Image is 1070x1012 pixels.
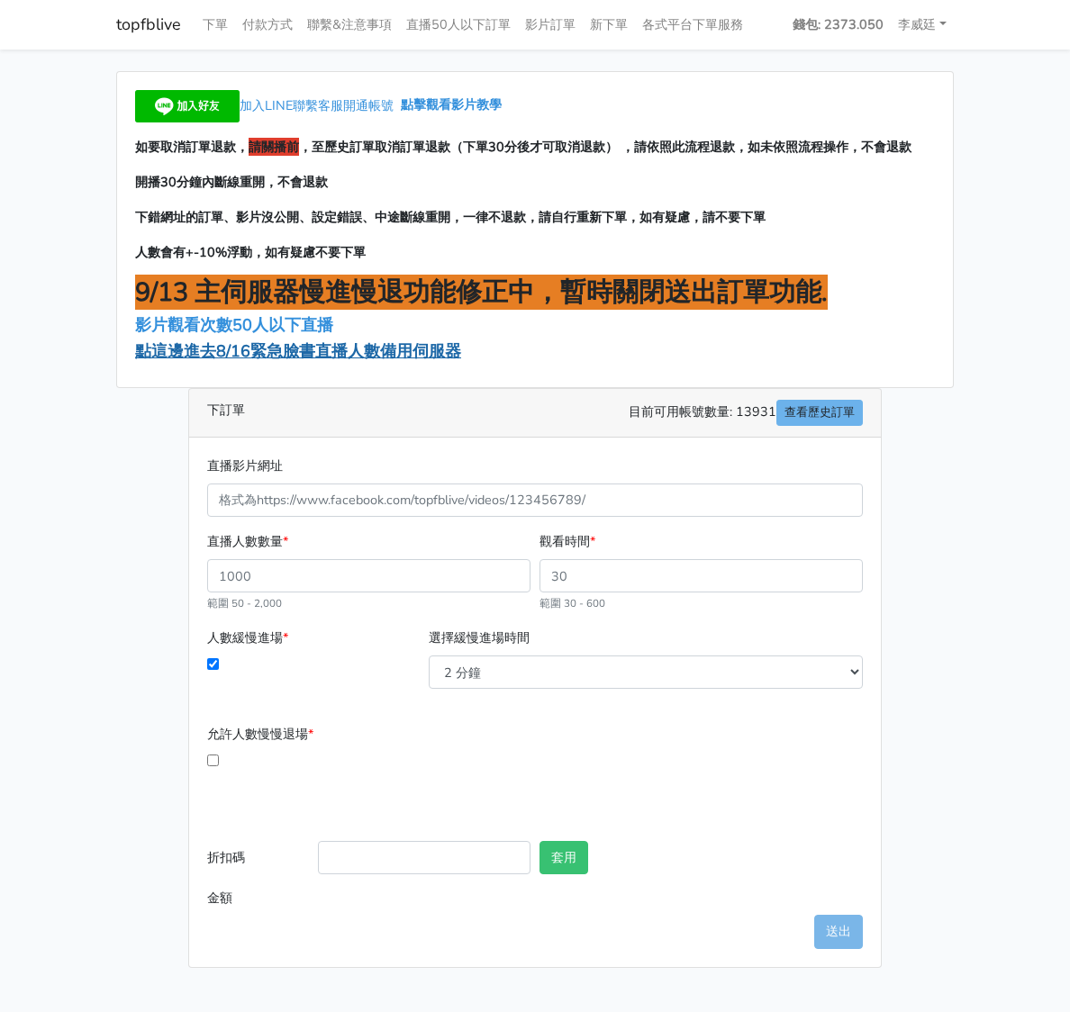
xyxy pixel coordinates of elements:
label: 觀看時間 [540,531,595,552]
a: topfblive [116,7,181,42]
a: 影片觀看次數 [135,314,232,336]
input: 1000 [207,559,530,592]
span: 9/13 主伺服器慢進慢退功能修正中，暫時關閉送出訂單功能. [135,275,828,310]
a: 李威廷 [891,7,954,42]
label: 直播影片網址 [207,456,283,476]
label: 直播人數數量 [207,531,288,552]
span: 如要取消訂單退款， [135,138,249,156]
span: 開播30分鐘內斷線重開，不會退款 [135,173,328,191]
input: 30 [540,559,863,592]
span: 人數會有+-10%浮動，如有疑慮不要下單 [135,243,366,261]
span: 目前可用帳號數量: 13931 [629,400,863,426]
label: 折扣碼 [203,841,313,881]
small: 範圍 50 - 2,000 [207,596,282,610]
label: 允許人數慢慢退場 [207,724,313,745]
button: 送出 [814,915,863,948]
small: 範圍 30 - 600 [540,596,605,610]
span: 下錯網址的訂單、影片沒公開、設定錯誤、中途斷線重開，一律不退款，請自行重新下單，如有疑慮，請不要下單 [135,208,766,226]
label: 金額 [203,881,313,915]
a: 加入LINE聯繫客服開通帳號 [135,96,401,114]
a: 聯繫&注意事項 [300,7,399,42]
a: 查看歷史訂單 [776,400,863,426]
span: 50人以下直播 [232,314,333,336]
img: 加入好友 [135,90,240,122]
a: 直播50人以下訂單 [399,7,518,42]
span: 請關播前 [249,138,299,156]
span: ，至歷史訂單取消訂單退款（下單30分後才可取消退款） ，請依照此流程退款，如未依照流程操作，不會退款 [299,138,911,156]
span: 加入LINE聯繫客服開通帳號 [240,96,394,114]
a: 點這邊進去8/16緊急臉書直播人數備用伺服器 [135,340,461,362]
a: 50人以下直播 [232,314,338,336]
a: 下單 [195,7,235,42]
a: 錢包: 2373.050 [785,7,891,42]
a: 影片訂單 [518,7,583,42]
label: 人數緩慢進場 [207,628,288,648]
a: 付款方式 [235,7,300,42]
label: 選擇緩慢進場時間 [429,628,530,648]
div: 下訂單 [189,389,881,438]
input: 格式為https://www.facebook.com/topfblive/videos/123456789/ [207,483,863,517]
a: 新下單 [583,7,635,42]
button: 套用 [540,841,588,874]
a: 各式平台下單服務 [635,7,750,42]
strong: 錢包: 2373.050 [793,15,884,33]
a: 點擊觀看影片教學 [401,96,502,114]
